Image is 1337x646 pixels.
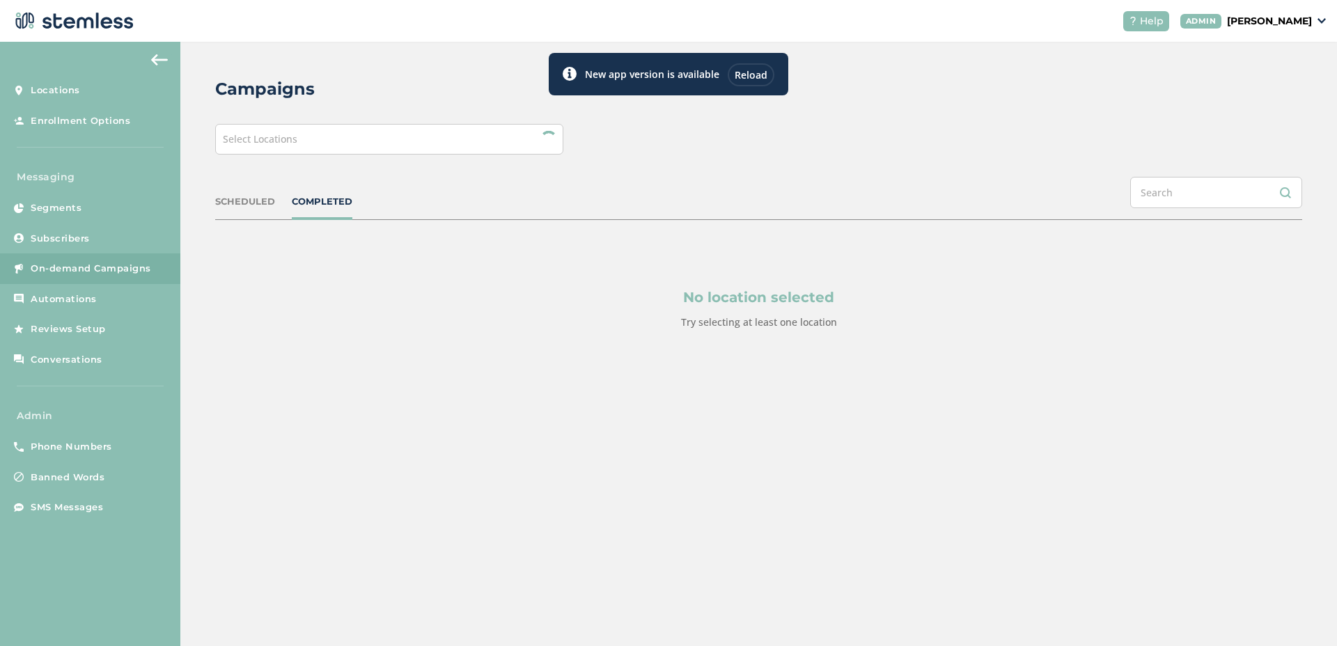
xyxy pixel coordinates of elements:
[1129,17,1137,25] img: icon-help-white-03924b79.svg
[31,232,90,246] span: Subscribers
[31,262,151,276] span: On-demand Campaigns
[31,114,130,128] span: Enrollment Options
[31,292,97,306] span: Automations
[31,84,80,97] span: Locations
[563,67,577,81] img: icon-toast-info-b13014a2.svg
[151,54,168,65] img: icon-arrow-back-accent-c549486e.svg
[1140,14,1164,29] span: Help
[1267,579,1337,646] iframe: Chat Widget
[1227,14,1312,29] p: [PERSON_NAME]
[223,132,297,145] span: Select Locations
[215,77,315,102] h2: Campaigns
[585,67,719,81] label: New app version is available
[31,501,103,514] span: SMS Messages
[728,63,774,86] div: Reload
[1318,18,1326,24] img: icon_down-arrow-small-66adaf34.svg
[1130,177,1302,208] input: Search
[681,315,837,329] label: Try selecting at least one location
[292,195,352,209] div: COMPLETED
[31,201,81,215] span: Segments
[31,440,112,454] span: Phone Numbers
[31,353,102,367] span: Conversations
[215,195,275,209] div: SCHEDULED
[282,287,1235,308] p: No location selected
[1180,14,1222,29] div: ADMIN
[31,322,106,336] span: Reviews Setup
[11,7,134,35] img: logo-dark-0685b13c.svg
[31,471,104,484] span: Banned Words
